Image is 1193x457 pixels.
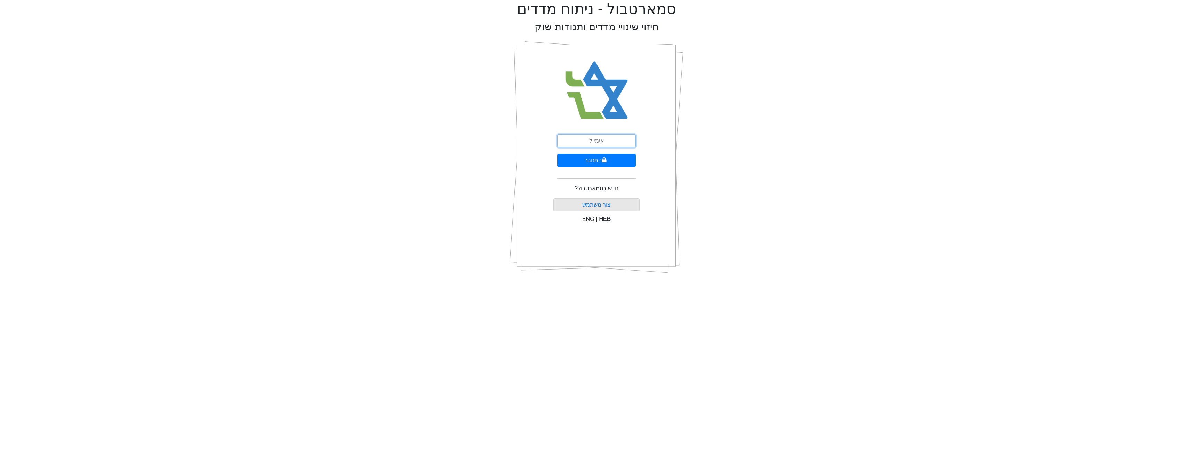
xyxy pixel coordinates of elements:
[557,134,636,147] input: אימייל
[535,21,659,33] h2: חיזוי שינויי מדדים ותנודות שוק
[559,52,634,129] img: Smart Bull
[553,198,640,211] button: צור משתמש
[575,184,618,193] p: חדש בסמארטבול?
[557,154,636,167] button: התחבר
[599,216,611,222] span: HEB
[582,216,594,222] span: ENG
[596,216,597,222] span: |
[582,202,611,208] a: צור משתמש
